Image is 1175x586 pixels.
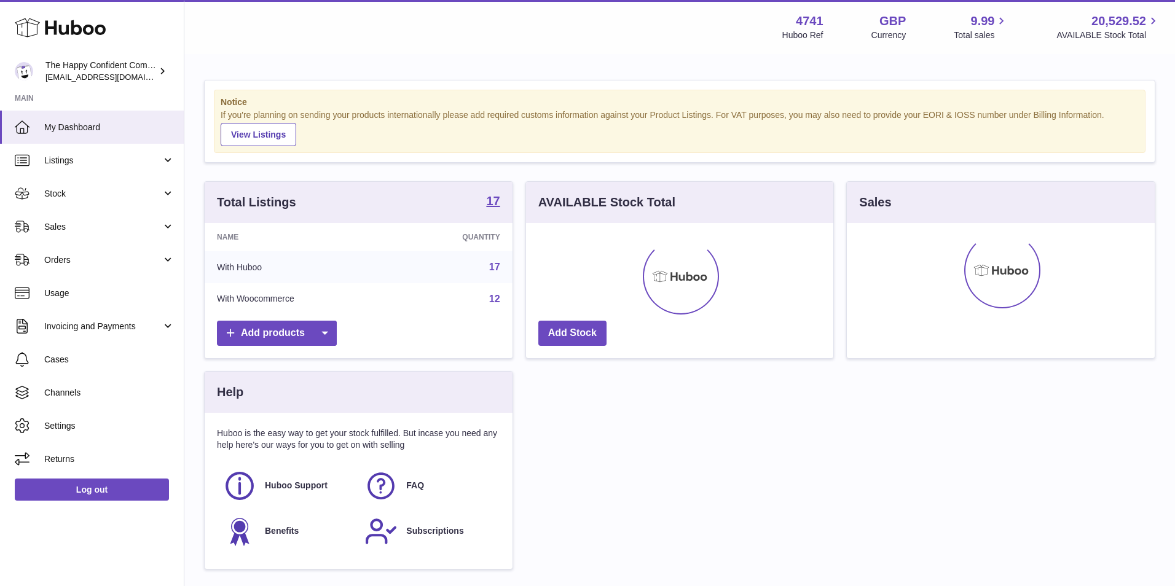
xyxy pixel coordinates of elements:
span: Cases [44,354,175,365]
span: Settings [44,420,175,432]
div: The Happy Confident Company [45,60,156,83]
strong: 4741 [796,13,823,29]
span: Sales [44,221,162,233]
a: Benefits [223,515,352,548]
span: Listings [44,155,162,166]
span: Huboo Support [265,480,328,491]
a: 12 [489,294,500,304]
h3: Sales [859,194,891,211]
th: Name [205,223,396,251]
a: FAQ [364,469,493,502]
div: If you're planning on sending your products internationally please add required customs informati... [221,109,1139,146]
span: Invoicing and Payments [44,321,162,332]
a: View Listings [221,123,296,146]
th: Quantity [396,223,513,251]
a: 20,529.52 AVAILABLE Stock Total [1056,13,1160,41]
span: Channels [44,387,175,399]
td: With Huboo [205,251,396,283]
span: Orders [44,254,162,266]
h3: Help [217,384,243,400]
h3: Total Listings [217,194,296,211]
a: 9.99 Total sales [954,13,1008,41]
span: [EMAIL_ADDRESS][DOMAIN_NAME] [45,72,181,82]
div: Currency [871,29,906,41]
a: Log out [15,479,169,501]
a: 17 [489,262,500,272]
img: internalAdmin-4741@internal.huboo.com [15,62,33,80]
div: Huboo Ref [782,29,823,41]
span: Subscriptions [406,525,463,537]
td: With Woocommerce [205,283,396,315]
span: 9.99 [971,13,995,29]
span: Returns [44,453,175,465]
strong: GBP [879,13,906,29]
span: AVAILABLE Stock Total [1056,29,1160,41]
span: My Dashboard [44,122,175,133]
a: Huboo Support [223,469,352,502]
a: Add products [217,321,337,346]
h3: AVAILABLE Stock Total [538,194,675,211]
span: 20,529.52 [1091,13,1146,29]
strong: 17 [486,195,500,207]
span: FAQ [406,480,424,491]
strong: Notice [221,96,1139,108]
a: 17 [486,195,500,209]
a: Subscriptions [364,515,493,548]
span: Usage [44,287,175,299]
span: Stock [44,188,162,200]
span: Benefits [265,525,299,537]
span: Total sales [954,29,1008,41]
a: Add Stock [538,321,607,346]
p: Huboo is the easy way to get your stock fulfilled. But incase you need any help here's our ways f... [217,428,500,451]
